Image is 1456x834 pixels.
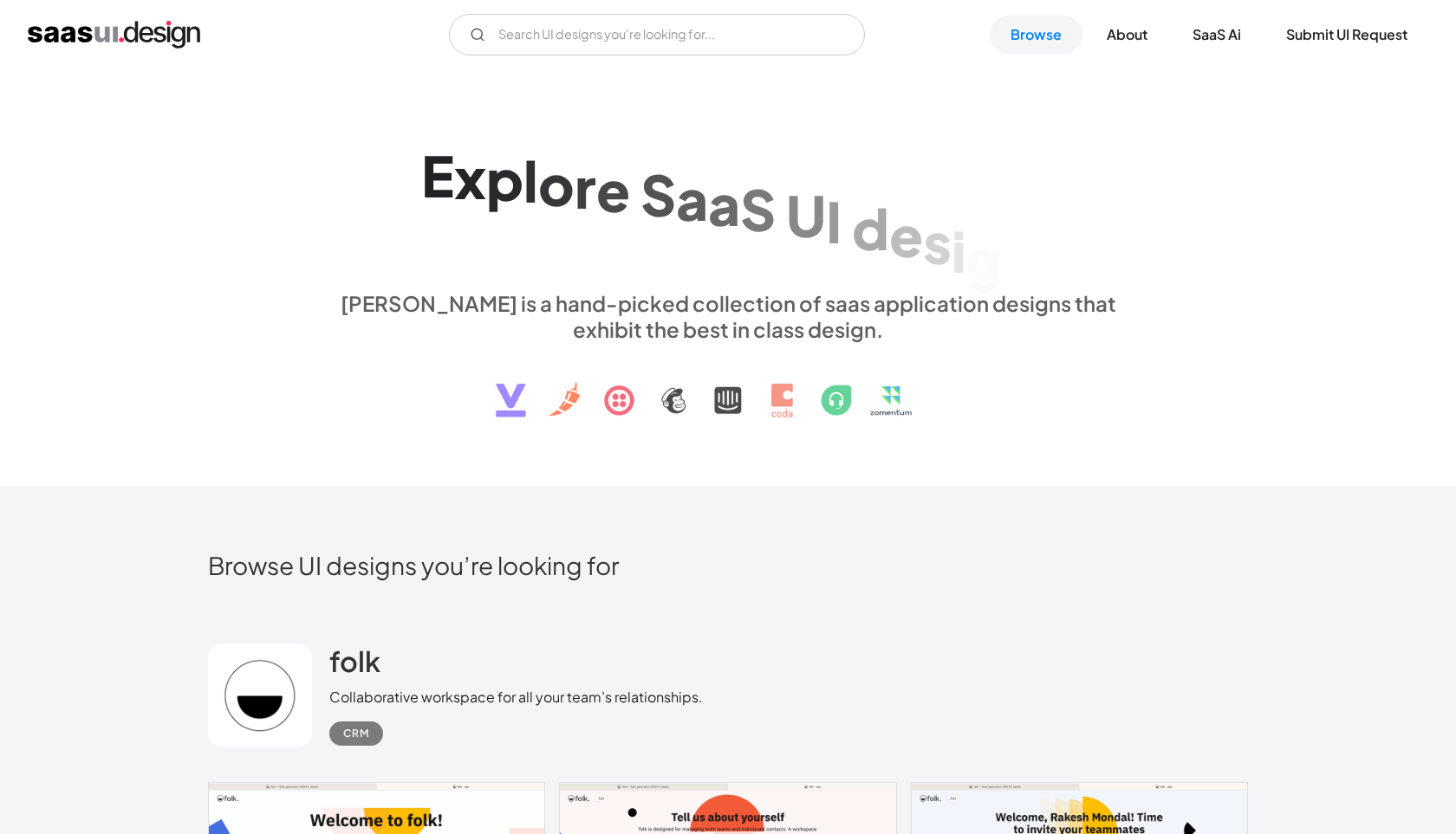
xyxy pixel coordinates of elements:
a: Submit UI Request [1265,16,1428,54]
a: About [1086,16,1168,54]
a: Browse [990,16,1082,54]
div: CRM [343,723,369,744]
a: folk [329,643,380,687]
div: x [454,143,486,210]
h2: Browse UI designs you’re looking for [208,550,1248,580]
div: i [952,217,966,283]
div: d [852,194,889,261]
div: I [826,187,842,254]
div: a [708,170,740,236]
h1: Explore SaaS UI design patterns & interactions. [329,140,1127,274]
div: e [596,157,630,223]
a: home [28,21,200,48]
div: r [575,153,596,220]
div: [PERSON_NAME] is a hand-picked collection of saas application designs that exhibit the best in cl... [329,290,1127,342]
form: Email Form [449,14,865,55]
div: p [486,145,523,211]
div: E [421,141,454,208]
div: e [889,201,923,268]
div: s [923,209,952,275]
div: U [786,181,826,248]
div: o [538,150,575,217]
a: SaaS Ai [1172,16,1262,54]
div: g [966,225,1002,292]
div: S [740,176,776,242]
img: text, icon, saas logo [465,342,991,432]
input: Search UI designs you're looking for... [449,14,865,55]
div: Collaborative workspace for all your team’s relationships. [329,687,703,708]
div: l [523,147,538,214]
div: S [640,161,676,228]
div: a [676,165,708,232]
h2: folk [329,643,380,678]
